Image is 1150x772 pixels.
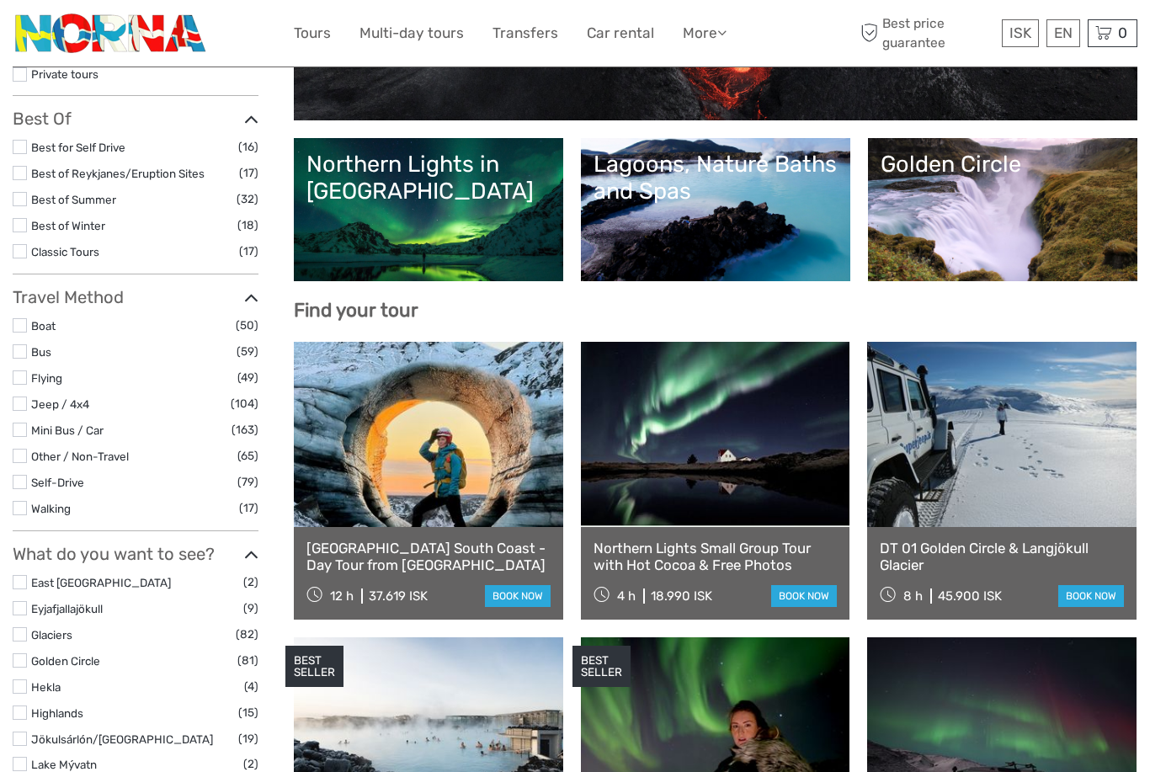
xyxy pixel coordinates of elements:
span: (50) [236,316,258,335]
a: Highlands [31,706,83,720]
span: (15) [238,703,258,722]
p: We're away right now. Please check back later! [24,29,190,43]
span: (9) [243,599,258,618]
a: Transfers [492,21,558,45]
b: Find your tour [294,299,418,322]
a: Northern Lights in [GEOGRAPHIC_DATA] [306,151,551,269]
span: 0 [1115,24,1130,41]
a: Lagoons, Nature Baths and Spas [594,151,838,269]
div: 45.900 ISK [938,588,1002,604]
div: Golden Circle [881,151,1125,178]
a: Classic Tours [31,245,99,258]
span: (17) [239,498,258,518]
div: Northern Lights in [GEOGRAPHIC_DATA] [306,151,551,205]
a: Jökulsárlón/[GEOGRAPHIC_DATA] [31,732,213,746]
span: (104) [231,394,258,413]
a: Glaciers [31,628,72,642]
span: (59) [237,342,258,361]
a: Flying [31,371,62,385]
span: (17) [239,242,258,261]
h3: What do you want to see? [13,544,258,564]
a: book now [1058,585,1124,607]
div: 37.619 ISK [369,588,428,604]
span: 12 h [330,588,354,604]
span: (65) [237,446,258,466]
span: (4) [244,677,258,696]
span: (79) [237,472,258,492]
a: [GEOGRAPHIC_DATA] South Coast - Day Tour from [GEOGRAPHIC_DATA] [306,540,551,574]
span: ISK [1009,24,1031,41]
a: Tours [294,21,331,45]
a: East [GEOGRAPHIC_DATA] [31,576,171,589]
span: (49) [237,368,258,387]
a: Walking [31,502,71,515]
div: 18.990 ISK [651,588,712,604]
div: BEST SELLER [572,646,631,688]
div: BEST SELLER [285,646,343,688]
a: Multi-day tours [359,21,464,45]
h3: Travel Method [13,287,258,307]
a: Best of Winter [31,219,105,232]
span: (82) [236,625,258,644]
div: EN [1046,19,1080,47]
a: Northern Lights Small Group Tour with Hot Cocoa & Free Photos [594,540,838,574]
img: 3202-b9b3bc54-fa5a-4c2d-a914-9444aec66679_logo_small.png [13,13,210,54]
span: (17) [239,163,258,183]
a: Hekla [31,680,61,694]
button: Open LiveChat chat widget [194,26,214,46]
a: Golden Circle [31,654,100,668]
div: Lagoons, Nature Baths and Spas [594,151,838,205]
a: Best of Summer [31,193,116,206]
a: Mini Bus / Car [31,423,104,437]
a: book now [771,585,837,607]
a: Car rental [587,21,654,45]
a: Best of Reykjanes/Eruption Sites [31,167,205,180]
a: Eyjafjallajökull [31,602,103,615]
span: (81) [237,651,258,670]
span: (163) [232,420,258,439]
span: (18) [237,216,258,235]
a: Private tours [31,67,98,81]
a: Boat [31,319,56,333]
a: Self-Drive [31,476,84,489]
a: Best for Self Drive [31,141,125,154]
span: (32) [237,189,258,209]
span: (19) [238,729,258,748]
span: Best price guarantee [856,14,998,51]
a: DT 01 Golden Circle & Langjökull Glacier [880,540,1124,574]
a: book now [485,585,551,607]
span: (16) [238,137,258,157]
a: Golden Circle [881,151,1125,269]
span: 4 h [617,588,636,604]
a: Jeep / 4x4 [31,397,89,411]
a: Other / Non-Travel [31,450,129,463]
a: Bus [31,345,51,359]
span: 8 h [903,588,923,604]
a: More [683,21,727,45]
span: (2) [243,572,258,592]
a: Lake Mývatn [31,758,97,771]
h3: Best Of [13,109,258,129]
